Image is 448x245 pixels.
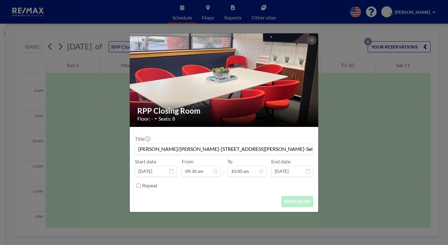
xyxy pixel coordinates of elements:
[155,116,157,121] span: •
[137,106,311,116] h2: RPP Closing Room
[135,136,150,142] label: Title
[137,116,153,122] span: Floor: -
[271,158,290,165] label: End date
[158,116,175,122] span: Seats: 8
[142,182,158,189] label: Repeat
[281,196,313,207] button: BOOK NOW
[227,158,233,165] label: To
[223,161,225,174] span: -
[182,158,193,165] label: From
[135,158,156,165] label: Start date
[135,144,313,154] input: Stephanie's reservation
